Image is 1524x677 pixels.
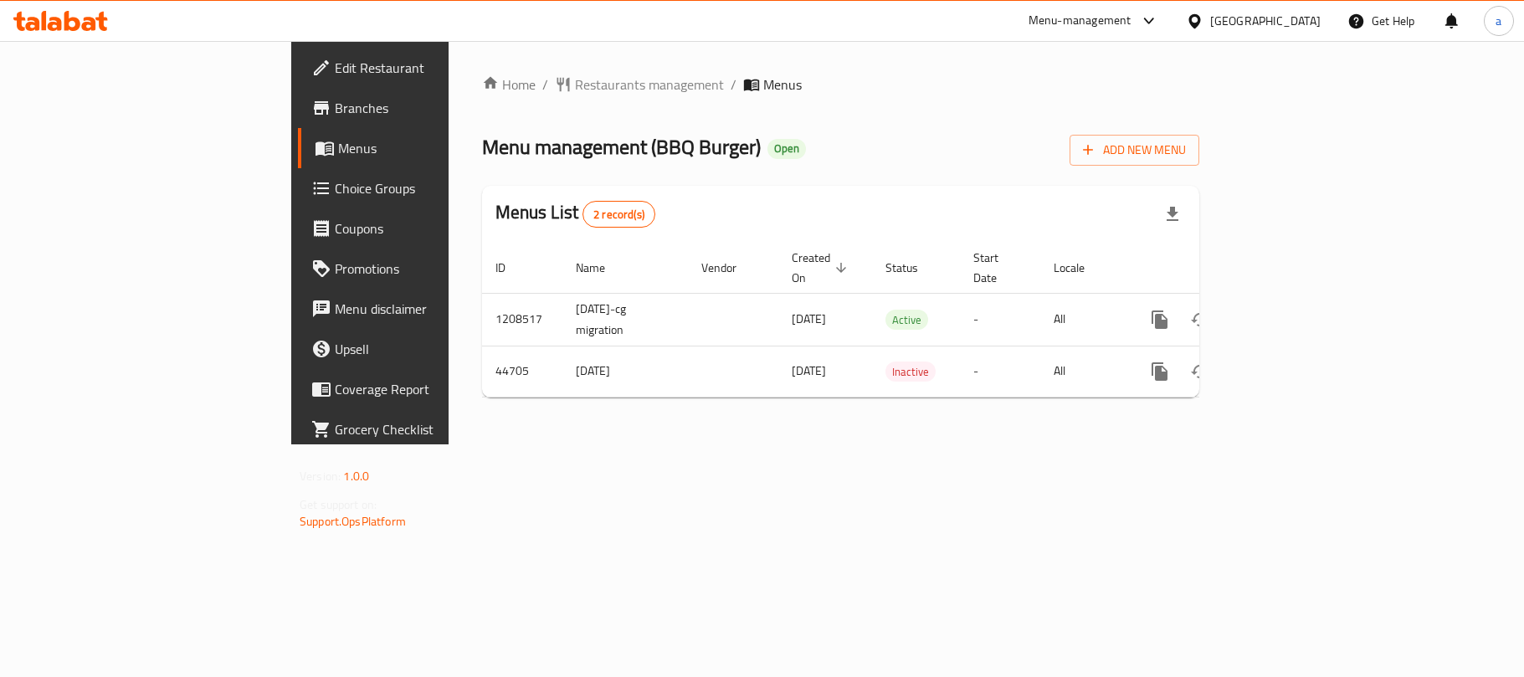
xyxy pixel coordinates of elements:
[482,74,1199,95] nav: breadcrumb
[495,258,527,278] span: ID
[885,310,928,330] span: Active
[575,74,724,95] span: Restaurants management
[583,207,654,223] span: 2 record(s)
[298,289,546,329] a: Menu disclaimer
[731,74,736,95] li: /
[298,329,546,369] a: Upsell
[1029,11,1131,31] div: Menu-management
[335,419,532,439] span: Grocery Checklist
[1070,135,1199,166] button: Add New Menu
[335,98,532,118] span: Branches
[1040,346,1126,397] td: All
[298,208,546,249] a: Coupons
[335,259,532,279] span: Promotions
[767,141,806,156] span: Open
[298,48,546,88] a: Edit Restaurant
[582,201,655,228] div: Total records count
[298,249,546,289] a: Promotions
[1152,194,1193,234] div: Export file
[1210,12,1321,30] div: [GEOGRAPHIC_DATA]
[300,494,377,515] span: Get support on:
[343,465,369,487] span: 1.0.0
[555,74,724,95] a: Restaurants management
[298,409,546,449] a: Grocery Checklist
[335,218,532,238] span: Coupons
[482,243,1314,397] table: enhanced table
[885,258,940,278] span: Status
[495,200,655,228] h2: Menus List
[885,362,936,382] span: Inactive
[1054,258,1106,278] span: Locale
[335,339,532,359] span: Upsell
[338,138,532,158] span: Menus
[335,178,532,198] span: Choice Groups
[960,293,1040,346] td: -
[298,88,546,128] a: Branches
[298,369,546,409] a: Coverage Report
[1180,351,1220,392] button: Change Status
[1496,12,1501,30] span: a
[1140,351,1180,392] button: more
[1040,293,1126,346] td: All
[562,293,688,346] td: [DATE]-cg migration
[576,258,627,278] span: Name
[960,346,1040,397] td: -
[701,258,758,278] span: Vendor
[335,299,532,319] span: Menu disclaimer
[562,346,688,397] td: [DATE]
[1083,140,1186,161] span: Add New Menu
[792,248,852,288] span: Created On
[298,168,546,208] a: Choice Groups
[885,310,928,330] div: Active
[792,308,826,330] span: [DATE]
[767,139,806,159] div: Open
[1140,300,1180,340] button: more
[335,379,532,399] span: Coverage Report
[300,510,406,532] a: Support.OpsPlatform
[1180,300,1220,340] button: Change Status
[300,465,341,487] span: Version:
[792,360,826,382] span: [DATE]
[298,128,546,168] a: Menus
[1126,243,1314,294] th: Actions
[973,248,1020,288] span: Start Date
[482,128,761,166] span: Menu management ( BBQ Burger )
[763,74,802,95] span: Menus
[335,58,532,78] span: Edit Restaurant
